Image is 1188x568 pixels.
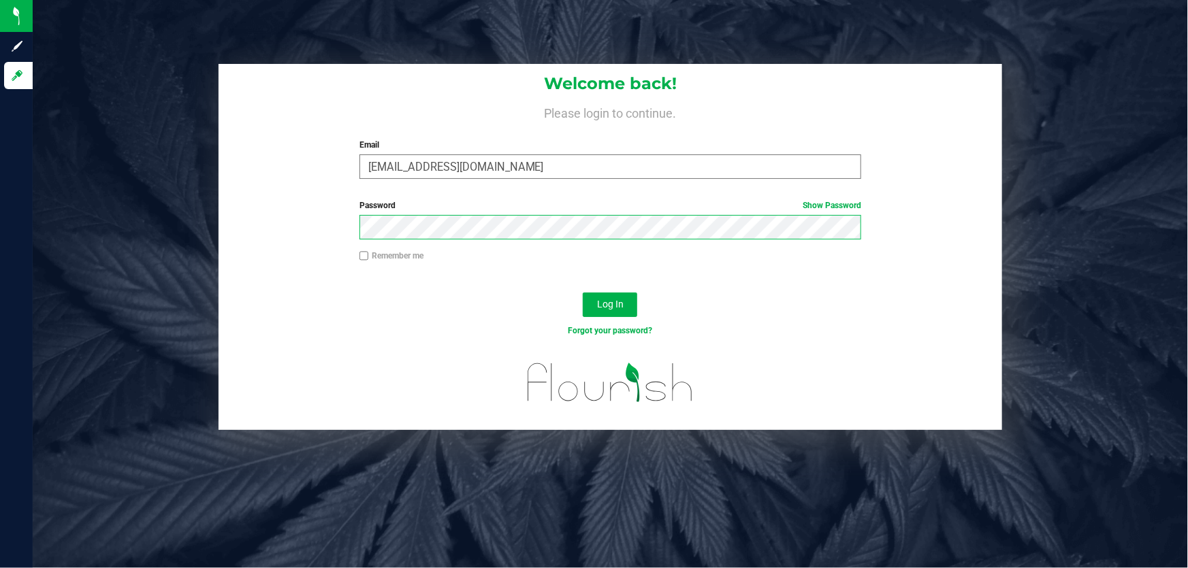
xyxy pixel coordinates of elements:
[10,39,24,53] inline-svg: Sign up
[219,75,1002,93] h1: Welcome back!
[359,201,396,210] span: Password
[359,250,423,262] label: Remember me
[513,351,709,414] img: flourish_logo.svg
[568,326,652,335] a: Forgot your password?
[597,299,624,310] span: Log In
[583,293,637,317] button: Log In
[359,251,369,261] input: Remember me
[359,139,862,151] label: Email
[10,69,24,82] inline-svg: Log in
[803,201,861,210] a: Show Password
[219,103,1002,120] h4: Please login to continue.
